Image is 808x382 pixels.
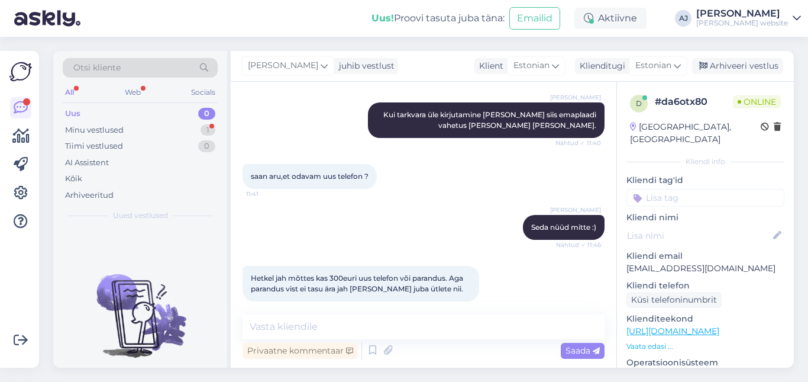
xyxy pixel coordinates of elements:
div: [GEOGRAPHIC_DATA], [GEOGRAPHIC_DATA] [630,121,761,146]
div: [PERSON_NAME] [696,9,788,18]
span: 11:47 [246,302,290,311]
span: Kui tarkvara üle kirjutamine [PERSON_NAME] siis emaplaadi vahetus [PERSON_NAME] [PERSON_NAME]. [383,110,598,130]
div: Kõik [65,173,82,185]
div: Arhiveeri vestlus [692,58,783,74]
p: Vaata edasi ... [626,341,784,352]
p: Kliendi tag'id [626,174,784,187]
div: Kliendi info [626,156,784,167]
span: [PERSON_NAME] [550,206,601,214]
div: [PERSON_NAME] website [696,18,788,28]
p: Klienditeekond [626,313,784,325]
span: [PERSON_NAME] [550,93,601,102]
div: 1 [201,124,215,136]
span: Nähtud ✓ 11:40 [555,139,601,147]
div: Klient [474,60,503,72]
span: Online [733,95,781,108]
span: Estonian [513,59,550,72]
div: All [63,85,76,100]
span: saan aru,et odavam uus telefon ? [251,172,369,181]
input: Lisa nimi [627,229,771,242]
div: AI Assistent [65,157,109,169]
div: Minu vestlused [65,124,124,136]
div: Socials [189,85,218,100]
p: Kliendi nimi [626,211,784,224]
img: No chats [53,253,227,359]
div: AJ [675,10,691,27]
a: [PERSON_NAME][PERSON_NAME] website [696,9,801,28]
div: Tiimi vestlused [65,140,123,152]
div: # da6otx80 [655,95,733,109]
div: 0 [198,108,215,120]
p: Kliendi telefon [626,280,784,292]
div: Proovi tasuta juba täna: [371,11,505,25]
div: Web [122,85,143,100]
span: Hetkel jah mõttes kas 300euri uus telefon või parandus. Aga parandus vist ei tasu ära jah [PERSON... [251,274,465,293]
span: 11:41 [246,190,290,198]
span: Estonian [635,59,671,72]
div: Küsi telefoninumbrit [626,292,722,308]
b: Uus! [371,12,394,24]
div: juhib vestlust [334,60,395,72]
div: Aktiivne [574,8,647,29]
p: Operatsioonisüsteem [626,357,784,369]
span: Nähtud ✓ 11:46 [556,240,601,249]
img: Askly Logo [9,60,32,83]
p: [EMAIL_ADDRESS][DOMAIN_NAME] [626,262,784,275]
span: Uued vestlused [113,210,168,221]
button: Emailid [509,7,560,30]
span: d [636,99,642,108]
span: Seda nüüd mitte :) [531,223,596,232]
span: [PERSON_NAME] [248,59,318,72]
span: Saada [565,345,600,356]
a: [URL][DOMAIN_NAME] [626,326,719,336]
input: Lisa tag [626,189,784,207]
span: Otsi kliente [73,62,121,74]
div: 0 [198,140,215,152]
p: Kliendi email [626,250,784,262]
div: Uus [65,108,80,120]
div: Klienditugi [575,60,625,72]
div: Arhiveeritud [65,190,114,201]
div: Privaatne kommentaar [243,343,358,359]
